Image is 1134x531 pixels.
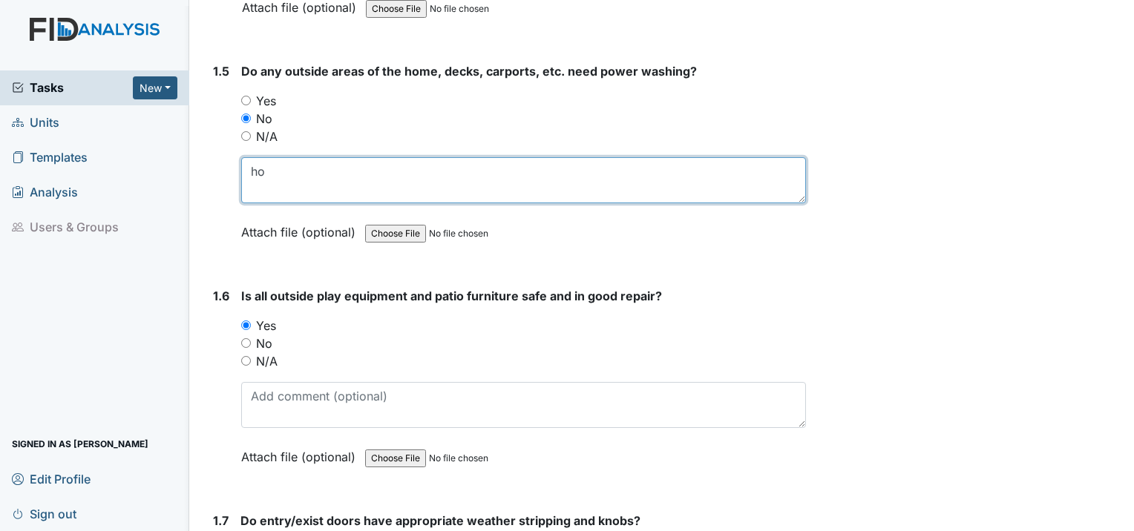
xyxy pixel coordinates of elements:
label: 1.6 [213,287,229,305]
label: N/A [256,128,278,145]
span: Do any outside areas of the home, decks, carports, etc. need power washing? [241,64,697,79]
span: Templates [12,146,88,169]
label: 1.5 [213,62,229,80]
a: Tasks [12,79,133,96]
span: Do entry/exist doors have appropriate weather stripping and knobs? [240,513,640,528]
label: Yes [256,92,276,110]
label: Attach file (optional) [241,215,361,241]
input: No [241,113,251,123]
span: Is all outside play equipment and patio furniture safe and in good repair? [241,288,662,303]
label: 1.7 [213,512,229,530]
label: Attach file (optional) [241,440,361,466]
button: New [133,76,177,99]
label: N/A [256,352,278,370]
span: Edit Profile [12,467,91,490]
span: Analysis [12,181,78,204]
label: Yes [256,317,276,334]
input: Yes [241,320,251,330]
input: N/A [241,131,251,141]
span: Sign out [12,502,76,525]
input: No [241,338,251,348]
span: Units [12,111,59,134]
label: No [256,334,272,352]
span: Signed in as [PERSON_NAME] [12,432,148,455]
input: N/A [241,356,251,366]
label: No [256,110,272,128]
input: Yes [241,96,251,105]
